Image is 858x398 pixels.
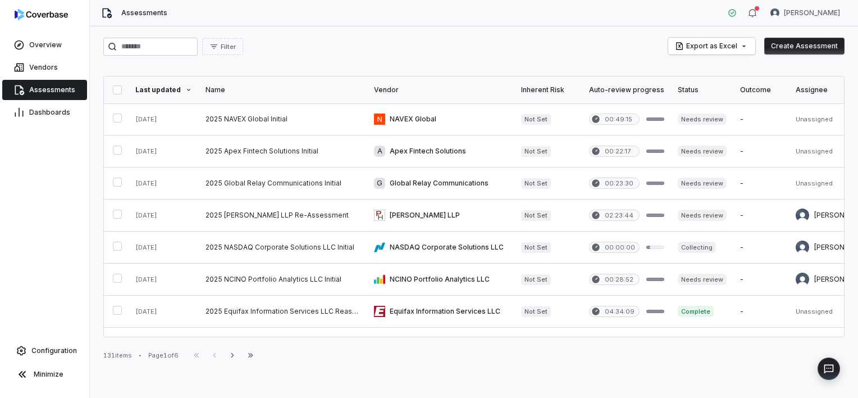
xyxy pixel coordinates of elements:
[31,346,77,355] span: Configuration
[139,351,142,359] div: •
[733,200,789,232] td: -
[2,35,87,55] a: Overview
[764,4,847,21] button: Madison Hull avatar[PERSON_NAME]
[221,43,236,51] span: Filter
[521,85,576,94] div: Inherent Risk
[206,85,360,94] div: Name
[2,80,87,100] a: Assessments
[733,328,789,360] td: -
[374,85,508,94] div: Vendor
[764,38,845,55] button: Create Assessment
[733,168,789,200] td: -
[103,351,132,360] div: 131 items
[29,63,58,72] span: Vendors
[29,40,62,49] span: Overview
[668,38,755,55] button: Export as Excel
[796,209,809,222] img: Isaac Mousel avatar
[135,85,192,94] div: Last updated
[148,351,179,360] div: Page 1 of 6
[2,57,87,78] a: Vendors
[770,8,779,17] img: Madison Hull avatar
[15,9,68,20] img: logo-D7KZi-bG.svg
[29,85,75,94] span: Assessments
[733,264,789,296] td: -
[796,241,809,254] img: Isaac Mousel avatar
[589,85,664,94] div: Auto-review progress
[678,85,727,94] div: Status
[4,363,85,386] button: Minimize
[4,341,85,361] a: Configuration
[733,135,789,168] td: -
[733,232,789,264] td: -
[796,273,809,286] img: Bridget Seagraves avatar
[740,85,782,94] div: Outcome
[202,38,243,55] button: Filter
[2,102,87,123] a: Dashboards
[733,103,789,135] td: -
[29,108,70,117] span: Dashboards
[34,370,63,379] span: Minimize
[121,8,167,17] span: Assessments
[733,296,789,328] td: -
[784,8,840,17] span: [PERSON_NAME]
